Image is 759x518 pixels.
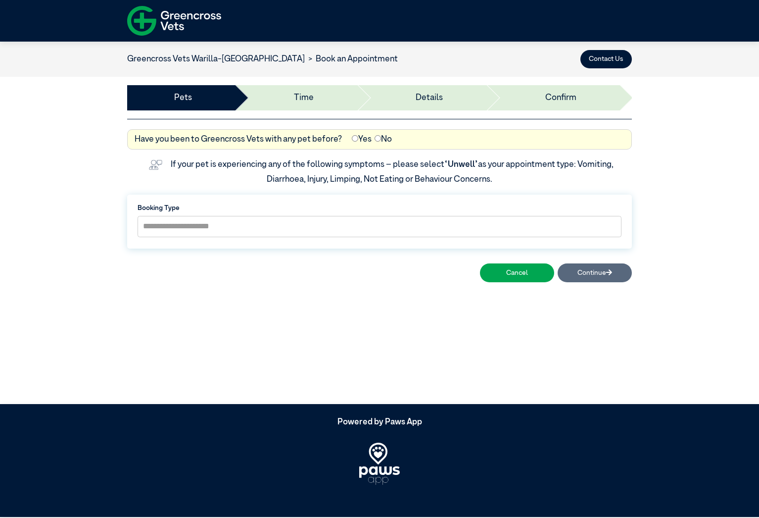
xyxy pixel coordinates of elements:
[352,133,372,146] label: Yes
[145,156,166,173] img: vet
[127,53,398,66] nav: breadcrumb
[305,53,398,66] li: Book an Appointment
[375,135,381,142] input: No
[444,160,478,169] span: “Unwell”
[135,133,342,146] label: Have you been to Greencross Vets with any pet before?
[127,2,221,39] img: f-logo
[138,203,621,213] label: Booking Type
[127,417,632,427] h5: Powered by Paws App
[171,160,615,184] label: If your pet is experiencing any of the following symptoms – please select as your appointment typ...
[480,263,554,282] button: Cancel
[375,133,392,146] label: No
[127,55,305,63] a: Greencross Vets Warilla-[GEOGRAPHIC_DATA]
[174,92,192,104] a: Pets
[359,443,400,485] img: PawsApp
[352,135,358,142] input: Yes
[580,50,632,68] button: Contact Us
